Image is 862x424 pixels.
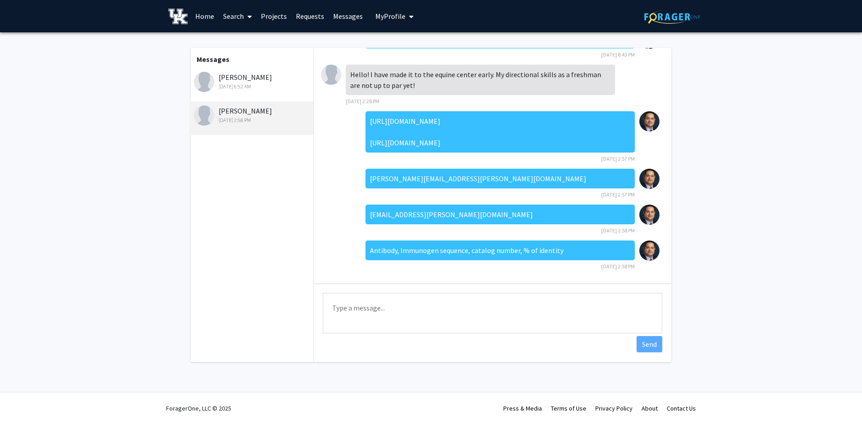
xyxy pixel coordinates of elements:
div: [URL][DOMAIN_NAME] [URL][DOMAIN_NAME] [365,111,635,153]
b: Messages [197,55,229,64]
div: ForagerOne, LLC © 2025 [166,393,231,424]
img: Avery Swift [194,105,214,126]
span: My Profile [375,12,405,21]
span: [DATE] 2:58 PM [601,227,635,234]
span: [DATE] 8:43 PM [601,51,635,58]
span: [DATE] 2:28 PM [346,98,379,105]
img: Hossam El-Sheikh Ali [639,169,660,189]
div: [PERSON_NAME][EMAIL_ADDRESS][PERSON_NAME][DOMAIN_NAME] [365,169,635,188]
textarea: Message [323,293,662,333]
a: Messages [329,0,367,32]
div: [DATE] 6:52 AM [194,83,311,91]
span: [DATE] 2:57 PM [601,191,635,198]
div: [EMAIL_ADDRESS][PERSON_NAME][DOMAIN_NAME] [365,205,635,224]
img: University of Kentucky Logo [168,9,188,24]
div: [PERSON_NAME] [194,105,311,124]
span: [DATE] 2:57 PM [601,155,635,162]
div: [PERSON_NAME] [194,72,311,91]
img: Hossam El-Sheikh Ali [639,205,660,225]
a: Privacy Policy [595,404,633,412]
a: Requests [291,0,329,32]
button: Send [637,336,662,352]
a: Contact Us [667,404,696,412]
span: [DATE] 2:58 PM [601,263,635,270]
iframe: Chat [7,384,38,417]
div: Hello! I have made it to the equine center early. My directional skills as a freshman are not up ... [346,65,615,95]
img: Avery Swift [321,65,341,85]
div: Antibody, Immunogen sequence, catalog number, % of identity [365,240,635,260]
img: ForagerOne Logo [644,10,700,24]
a: About [642,404,658,412]
img: Hossam El-Sheikh Ali [639,240,660,261]
img: Adyson Hooker [194,72,214,92]
a: Search [219,0,256,32]
a: Terms of Use [551,404,586,412]
a: Projects [256,0,291,32]
div: [DATE] 2:58 PM [194,116,311,124]
a: Home [191,0,219,32]
a: Press & Media [503,404,542,412]
img: Hossam El-Sheikh Ali [639,111,660,131]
